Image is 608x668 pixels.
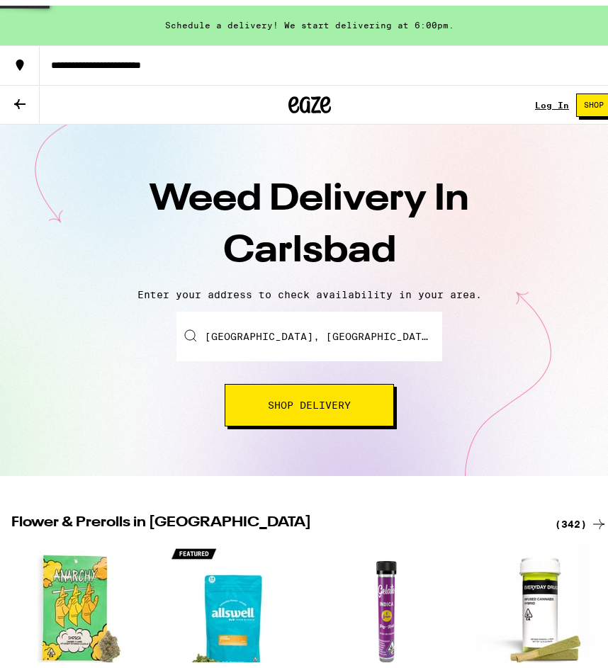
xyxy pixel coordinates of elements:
h2: Flower & Prerolls in [GEOGRAPHIC_DATA] [11,510,538,527]
a: Log In [535,95,569,104]
span: Carlsbad [223,227,396,264]
a: (342) [555,510,607,527]
p: Enter your address to check availability in your area. [14,283,604,295]
span: Hi. Need any help? [9,10,102,21]
button: Shop Delivery [225,378,394,421]
span: Shop Delivery [268,395,351,404]
input: Enter your delivery address [176,306,442,356]
h1: Weed Delivery In [62,169,558,272]
span: Shop [584,96,604,103]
